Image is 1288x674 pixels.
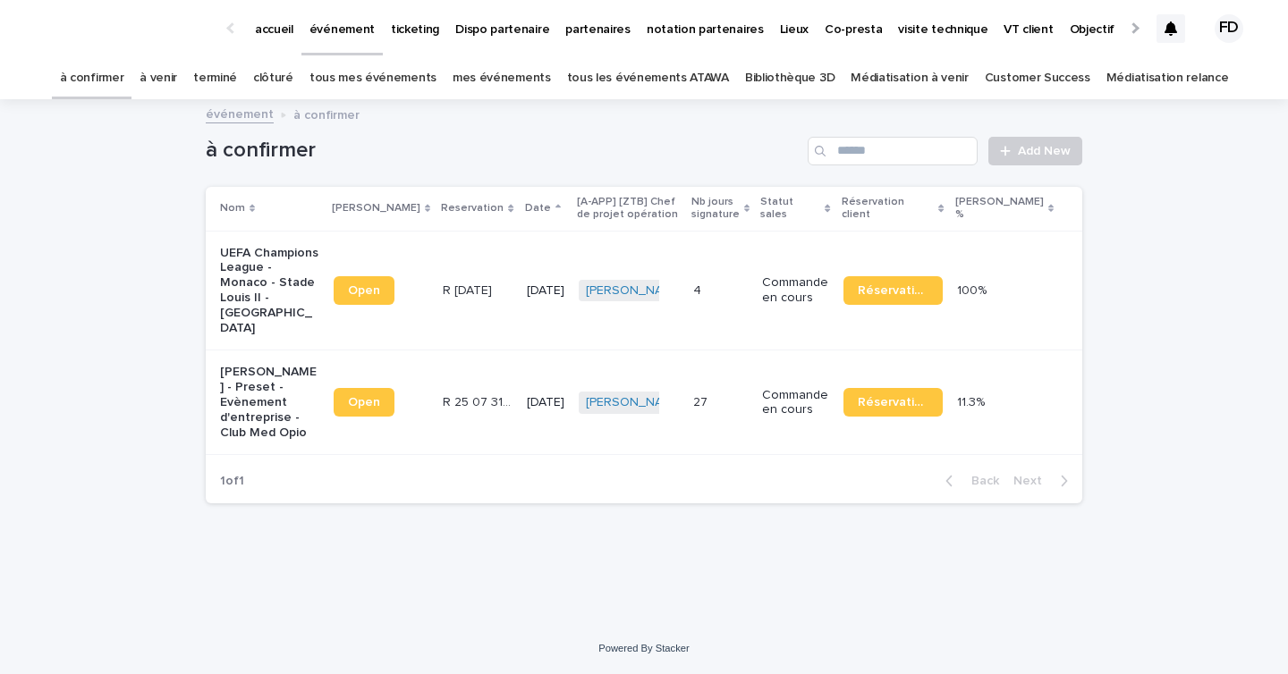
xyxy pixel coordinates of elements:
[1106,57,1229,99] a: Médiatisation relance
[348,284,380,297] span: Open
[931,473,1006,489] button: Back
[334,276,394,305] a: Open
[851,57,969,99] a: Médiatisation à venir
[140,57,177,99] a: à venir
[808,137,978,165] input: Search
[309,57,436,99] a: tous mes événements
[842,192,935,225] p: Réservation client
[206,350,1082,455] tr: [PERSON_NAME] - Preset - Evènement d'entreprise - Club Med OpioOpenR 25 07 3166R 25 07 3166 [DATE...
[220,365,319,440] p: [PERSON_NAME] - Preset - Evènement d'entreprise - Club Med Opio
[60,57,124,99] a: à confirmer
[985,57,1090,99] a: Customer Success
[453,57,551,99] a: mes événements
[206,138,801,164] h1: à confirmer
[691,192,740,225] p: Nb jours signature
[957,280,990,299] p: 100%
[332,198,420,218] p: [PERSON_NAME]
[1006,473,1082,489] button: Next
[348,396,380,409] span: Open
[1018,145,1071,157] span: Add New
[220,246,319,336] p: UEFA Champions League - Monaco - Stade Louis II - [GEOGRAPHIC_DATA]
[988,137,1082,165] a: Add New
[253,57,293,99] a: clôturé
[527,283,564,299] p: [DATE]
[955,192,1044,225] p: [PERSON_NAME] %
[206,231,1082,350] tr: UEFA Champions League - Monaco - Stade Louis II - [GEOGRAPHIC_DATA]OpenR [DATE]R [DATE] [DATE][PE...
[577,192,681,225] p: [A-APP] [ZTB] Chef de projet opération
[745,57,835,99] a: Bibliothèque 3D
[760,192,820,225] p: Statut sales
[693,280,705,299] p: 4
[525,198,551,218] p: Date
[220,198,245,218] p: Nom
[961,475,999,487] span: Back
[443,280,496,299] p: R 25 09 1800
[693,392,711,410] p: 27
[527,395,564,410] p: [DATE]
[858,284,928,297] span: Réservation
[957,392,988,410] p: 11.3%
[334,388,394,417] a: Open
[586,283,683,299] a: [PERSON_NAME]
[598,643,689,653] a: Powered By Stacker
[441,198,504,218] p: Reservation
[36,11,209,46] img: Ls34BcGeRexTGTNfXpUC
[586,395,683,410] a: [PERSON_NAME]
[293,104,360,123] p: à confirmer
[858,396,928,409] span: Réservation
[206,103,274,123] a: événement
[843,388,943,417] a: Réservation
[206,459,258,503] p: 1 of 1
[193,57,237,99] a: terminé
[843,276,943,305] a: Réservation
[762,388,828,418] p: Commande en cours
[1013,475,1053,487] span: Next
[1215,14,1243,43] div: FD
[567,57,729,99] a: tous les événements ATAWA
[762,275,828,306] p: Commande en cours
[443,392,515,410] p: R 25 07 3166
